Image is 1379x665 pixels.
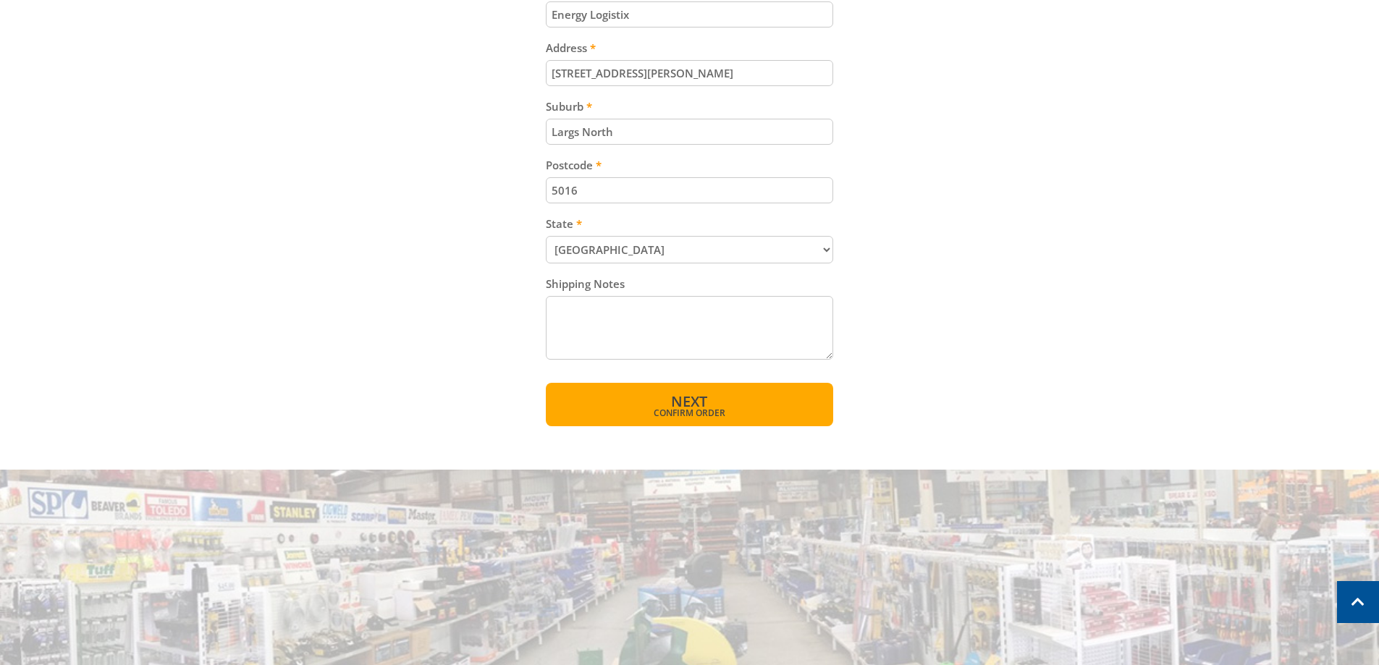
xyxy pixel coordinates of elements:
[546,156,833,174] label: Postcode
[546,215,833,232] label: State
[546,177,833,203] input: Please enter your postcode.
[546,383,833,426] button: Next Confirm order
[577,409,802,418] span: Confirm order
[546,236,833,263] select: Please select your state.
[546,98,833,115] label: Suburb
[671,391,707,411] span: Next
[546,119,833,145] input: Please enter your suburb.
[546,39,833,56] label: Address
[546,60,833,86] input: Please enter your address.
[546,275,833,292] label: Shipping Notes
